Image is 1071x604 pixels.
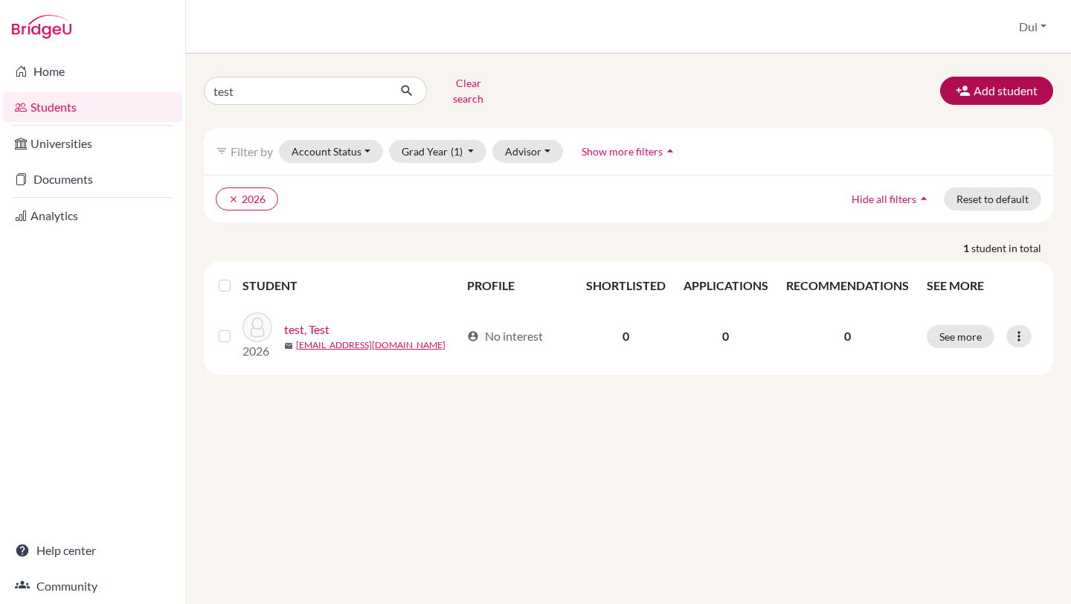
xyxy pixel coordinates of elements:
span: Show more filters [582,145,663,158]
button: Advisor [492,140,563,163]
a: Community [3,571,182,601]
i: arrow_drop_up [663,144,678,158]
p: 2026 [242,342,272,360]
img: Bridge-U [12,15,71,39]
a: Help center [3,536,182,565]
th: APPLICATIONS [675,268,777,303]
a: Analytics [3,201,182,231]
button: Hide all filtersarrow_drop_up [839,187,944,211]
button: Grad Year(1) [389,140,487,163]
span: mail [284,341,293,350]
td: 0 [675,303,777,369]
img: test, Test [242,312,272,342]
a: Documents [3,164,182,194]
span: (1) [451,145,463,158]
button: clear2026 [216,187,278,211]
th: SHORTLISTED [577,268,675,303]
span: student in total [971,240,1053,256]
a: test, Test [284,321,329,338]
a: [EMAIL_ADDRESS][DOMAIN_NAME] [296,338,446,352]
button: Dul [1012,13,1053,41]
button: Account Status [279,140,383,163]
td: 0 [577,303,675,369]
th: SEE MORE [918,268,1047,303]
button: See more [927,325,994,348]
button: Reset to default [944,187,1041,211]
span: Hide all filters [852,193,916,205]
a: Universities [3,129,182,158]
a: Students [3,92,182,122]
input: Find student by name... [204,77,388,105]
div: No interest [467,327,543,345]
p: 0 [786,327,909,345]
th: RECOMMENDATIONS [777,268,918,303]
strong: 1 [963,240,971,256]
i: filter_list [216,145,228,157]
span: account_circle [467,330,479,342]
th: STUDENT [242,268,458,303]
a: Home [3,57,182,86]
i: clear [228,194,239,205]
button: Show more filtersarrow_drop_up [569,140,690,163]
th: PROFILE [458,268,577,303]
button: Clear search [427,71,509,110]
button: Add student [940,77,1053,105]
span: Filter by [231,144,273,158]
i: arrow_drop_up [916,191,931,206]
